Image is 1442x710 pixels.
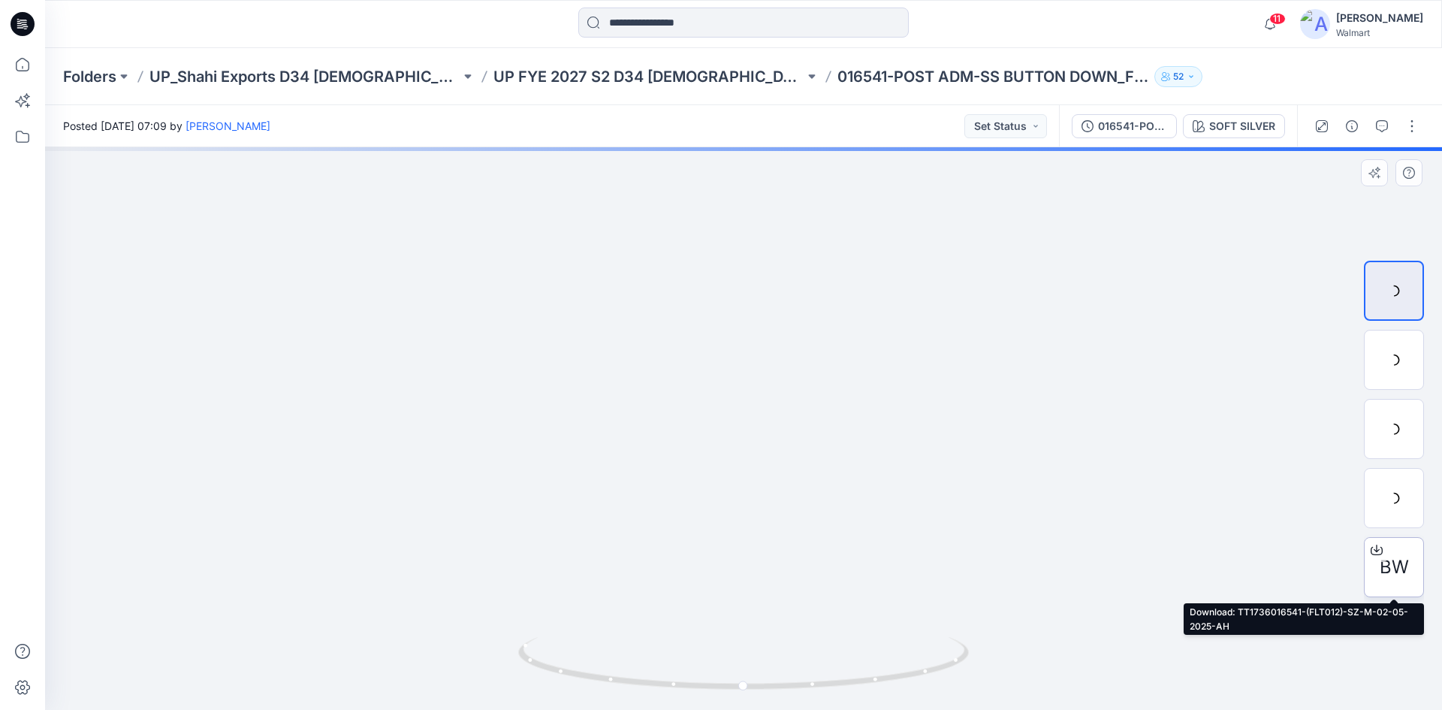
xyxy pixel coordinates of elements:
[1154,66,1202,87] button: 52
[1209,118,1275,134] div: SOFT SILVER
[493,66,804,87] a: UP FYE 2027 S2 D34 [DEMOGRAPHIC_DATA] Woven Tops
[1336,27,1423,38] div: Walmart
[63,118,270,134] span: Posted [DATE] 07:09 by
[1300,9,1330,39] img: avatar
[1340,114,1364,138] button: Details
[1269,13,1286,25] span: 11
[63,66,116,87] a: Folders
[1336,9,1423,27] div: [PERSON_NAME]
[1380,554,1409,581] span: BW
[186,119,270,132] a: [PERSON_NAME]
[1098,118,1167,134] div: 016541-POST ADM-SS BUTTON DOWN_FLT012
[1173,68,1184,85] p: 52
[1072,114,1177,138] button: 016541-POST ADM-SS BUTTON DOWN_FLT012
[1183,114,1285,138] button: SOFT SILVER
[837,66,1148,87] p: 016541-POST ADM-SS BUTTON DOWN_FLT012
[149,66,460,87] a: UP_Shahi Exports D34 [DEMOGRAPHIC_DATA] Tops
